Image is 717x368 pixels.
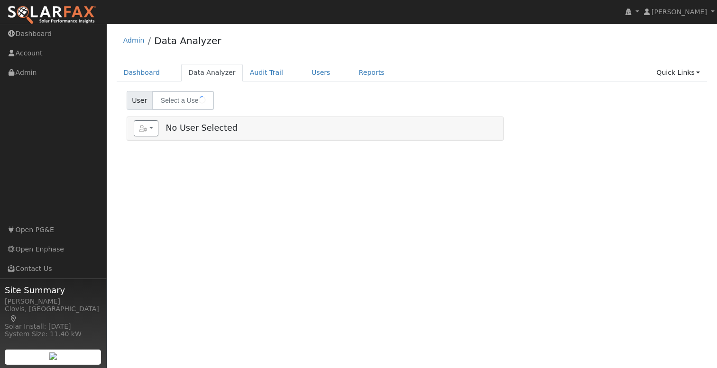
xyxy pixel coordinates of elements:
[49,352,57,360] img: retrieve
[152,91,214,110] input: Select a User
[154,35,221,46] a: Data Analyzer
[243,64,290,81] a: Audit Trail
[5,329,101,339] div: System Size: 11.40 kW
[117,64,167,81] a: Dashboard
[5,296,101,306] div: [PERSON_NAME]
[7,5,96,25] img: SolarFax
[123,36,145,44] a: Admin
[181,64,243,81] a: Data Analyzer
[352,64,392,81] a: Reports
[134,120,496,136] h5: No User Selected
[5,322,101,332] div: Solar Install: [DATE]
[127,91,153,110] span: User
[5,284,101,296] span: Site Summary
[9,315,18,323] a: Map
[652,8,707,16] span: [PERSON_NAME]
[304,64,338,81] a: Users
[5,304,101,324] div: Clovis, [GEOGRAPHIC_DATA]
[649,64,707,81] a: Quick Links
